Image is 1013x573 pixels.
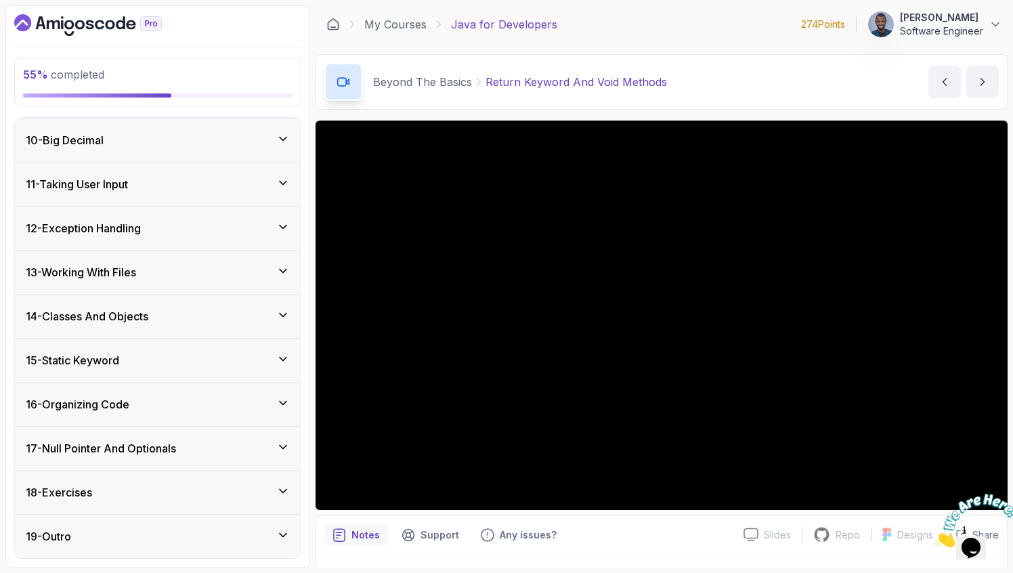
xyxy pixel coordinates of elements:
[966,66,999,98] button: next content
[900,24,983,38] p: Software Engineer
[764,528,791,542] p: Slides
[26,484,92,501] h3: 18 - Exercises
[15,471,301,514] button: 18-Exercises
[23,68,48,81] span: 55 %
[26,176,128,192] h3: 11 - Taking User Input
[868,12,894,37] img: user profile image
[393,524,467,546] button: Support button
[15,295,301,338] button: 14-Classes And Objects
[451,16,557,33] p: Java for Developers
[351,528,380,542] p: Notes
[26,264,136,280] h3: 13 - Working With Files
[26,132,104,148] h3: 10 - Big Decimal
[801,18,845,31] p: 274 Points
[324,524,388,546] button: notes button
[867,11,1002,38] button: user profile image[PERSON_NAME]Software Engineer
[15,207,301,250] button: 12-Exception Handling
[26,528,71,545] h3: 19 - Outro
[15,383,301,426] button: 16-Organizing Code
[316,121,1008,510] iframe: 6 - Return Keyword and Void Methods
[15,163,301,206] button: 11-Taking User Input
[364,16,427,33] a: My Courses
[26,440,176,457] h3: 17 - Null Pointer And Optionals
[836,528,860,542] p: Repo
[15,251,301,294] button: 13-Working With Files
[486,74,667,90] p: Return Keyword And Void Methods
[500,528,557,542] p: Any issues?
[15,427,301,470] button: 17-Null Pointer And Optionals
[5,5,11,17] span: 1
[473,524,565,546] button: Feedback button
[14,14,193,36] a: Dashboard
[928,66,961,98] button: previous content
[421,528,459,542] p: Support
[26,308,148,324] h3: 14 - Classes And Objects
[15,119,301,162] button: 10-Big Decimal
[15,515,301,558] button: 19-Outro
[897,528,933,542] p: Designs
[929,488,1013,553] iframe: chat widget
[373,74,472,90] p: Beyond The Basics
[26,352,119,368] h3: 15 - Static Keyword
[5,5,89,59] img: Chat attention grabber
[326,18,340,31] a: Dashboard
[26,220,141,236] h3: 12 - Exception Handling
[23,68,104,81] span: completed
[900,11,983,24] p: [PERSON_NAME]
[26,396,129,412] h3: 16 - Organizing Code
[15,339,301,382] button: 15-Static Keyword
